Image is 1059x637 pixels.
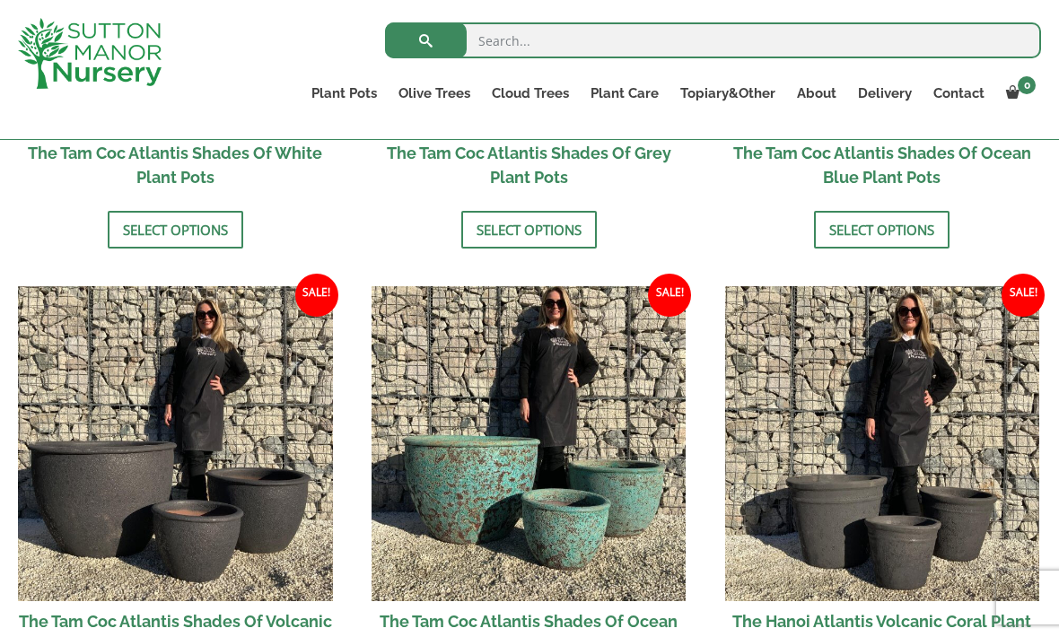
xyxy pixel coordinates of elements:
input: Search... [385,22,1041,58]
a: Plant Care [580,81,670,106]
a: About [786,81,847,106]
span: 0 [1018,76,1036,94]
a: Olive Trees [388,81,481,106]
a: Select options for “The Tam Coc Atlantis Shades Of Ocean Blue Plant Pots” [814,211,950,249]
a: Topiary&Other [670,81,786,106]
h2: The Tam Coc Atlantis Shades Of Grey Plant Pots [372,133,687,197]
a: 0 [995,81,1041,106]
a: Plant Pots [301,81,388,106]
img: The Tam Coc Atlantis Shades Of Ocean Green Plant Pots [372,286,687,601]
a: Contact [923,81,995,106]
span: Sale! [1002,274,1045,317]
h2: The Tam Coc Atlantis Shades Of Ocean Blue Plant Pots [725,133,1040,197]
a: Select options for “The Tam Coc Atlantis Shades Of Grey Plant Pots” [461,211,597,249]
span: Sale! [295,274,338,317]
h2: The Tam Coc Atlantis Shades Of White Plant Pots [18,133,333,197]
img: logo [18,18,162,89]
a: Delivery [847,81,923,106]
img: The Tam Coc Atlantis Shades Of Volcanic Coral Plant Pots [18,286,333,601]
span: Sale! [648,274,691,317]
a: Select options for “The Tam Coc Atlantis Shades Of White Plant Pots” [108,211,243,249]
img: The Hanoi Atlantis Volcanic Coral Plant Pots [725,286,1040,601]
a: Cloud Trees [481,81,580,106]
